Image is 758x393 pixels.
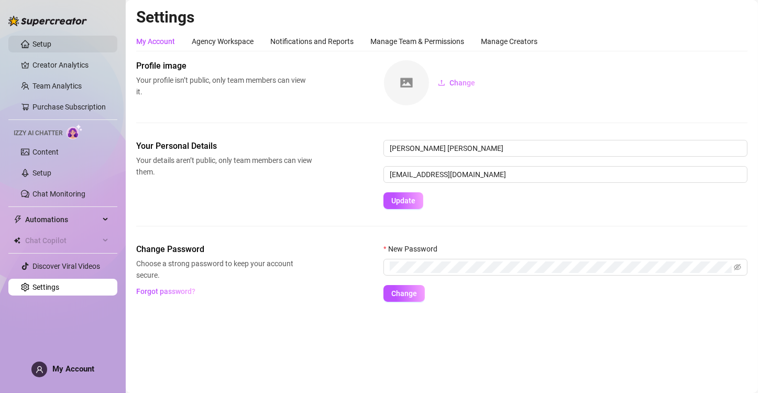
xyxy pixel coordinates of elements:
a: Purchase Subscription [32,103,106,111]
span: Chat Copilot [25,232,100,249]
span: Forgot password? [137,287,196,296]
button: Update [383,192,423,209]
input: Enter name [383,140,748,157]
button: Change [430,74,484,91]
label: New Password [383,243,444,255]
img: square-placeholder.png [384,60,429,105]
a: Creator Analytics [32,57,109,73]
img: Chat Copilot [14,237,20,244]
div: My Account [136,36,175,47]
span: Your Personal Details [136,140,312,152]
img: AI Chatter [67,124,83,139]
span: Profile image [136,60,312,72]
a: Chat Monitoring [32,190,85,198]
span: upload [438,79,445,86]
span: thunderbolt [14,215,22,224]
span: Update [391,196,415,205]
span: Your profile isn’t public, only team members can view it. [136,74,312,97]
img: logo-BBDzfeDw.svg [8,16,87,26]
div: Agency Workspace [192,36,254,47]
span: Change [391,289,417,298]
span: Izzy AI Chatter [14,128,62,138]
a: Content [32,148,59,156]
span: Your details aren’t public, only team members can view them. [136,155,312,178]
div: Manage Creators [481,36,537,47]
span: Change Password [136,243,312,256]
a: Setup [32,40,51,48]
h2: Settings [136,7,748,27]
button: Change [383,285,425,302]
div: Manage Team & Permissions [370,36,464,47]
a: Settings [32,283,59,291]
span: user [36,366,43,374]
button: Forgot password? [136,283,196,300]
input: New Password [390,261,732,273]
a: Team Analytics [32,82,82,90]
div: Notifications and Reports [270,36,354,47]
span: Choose a strong password to keep your account secure. [136,258,312,281]
span: Automations [25,211,100,228]
span: Change [449,79,475,87]
a: Setup [32,169,51,177]
span: eye-invisible [734,264,741,271]
a: Discover Viral Videos [32,262,100,270]
span: My Account [52,364,94,374]
input: Enter new email [383,166,748,183]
